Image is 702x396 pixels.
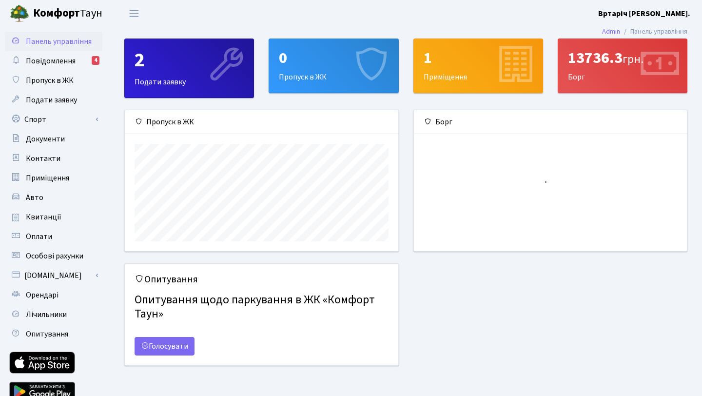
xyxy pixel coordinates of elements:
[269,39,398,93] div: Пропуск в ЖК
[124,39,254,98] a: 2Подати заявку
[413,39,543,93] a: 1Приміщення
[568,49,677,67] div: 13736.3
[122,5,146,21] button: Переключити навігацію
[602,26,620,37] a: Admin
[26,309,67,320] span: Лічильники
[26,75,74,86] span: Пропуск в ЖК
[135,289,389,325] h4: Опитування щодо паркування в ЖК «Комфорт Таун»
[26,231,52,242] span: Оплати
[5,227,102,246] a: Оплати
[33,5,80,21] b: Комфорт
[26,192,43,203] span: Авто
[135,274,389,285] h5: Опитування
[125,110,398,134] div: Пропуск в ЖК
[26,95,77,105] span: Подати заявку
[26,290,58,300] span: Орендарі
[414,110,687,134] div: Борг
[5,71,102,90] a: Пропуск в ЖК
[5,266,102,285] a: [DOMAIN_NAME]
[587,21,702,42] nav: breadcrumb
[269,39,398,93] a: 0Пропуск в ЖК
[598,8,690,19] b: Вртаріч [PERSON_NAME].
[26,134,65,144] span: Документи
[5,110,102,129] a: Спорт
[558,39,687,93] div: Борг
[5,168,102,188] a: Приміщення
[5,285,102,305] a: Орендарі
[26,153,60,164] span: Контакти
[92,56,99,65] div: 4
[26,251,83,261] span: Особові рахунки
[623,51,643,68] span: грн.
[620,26,687,37] li: Панель управління
[5,188,102,207] a: Авто
[10,4,29,23] img: logo.png
[5,129,102,149] a: Документи
[5,51,102,71] a: Повідомлення4
[5,32,102,51] a: Панель управління
[5,90,102,110] a: Подати заявку
[424,49,533,67] div: 1
[414,39,543,93] div: Приміщення
[26,36,92,47] span: Панель управління
[5,246,102,266] a: Особові рахунки
[26,173,69,183] span: Приміщення
[5,149,102,168] a: Контакти
[5,207,102,227] a: Квитанції
[5,305,102,324] a: Лічильники
[5,324,102,344] a: Опитування
[33,5,102,22] span: Таун
[26,56,76,66] span: Повідомлення
[26,212,61,222] span: Квитанції
[279,49,388,67] div: 0
[135,337,195,356] a: Голосувати
[26,329,68,339] span: Опитування
[598,8,690,20] a: Вртаріч [PERSON_NAME].
[135,49,244,72] div: 2
[125,39,253,98] div: Подати заявку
